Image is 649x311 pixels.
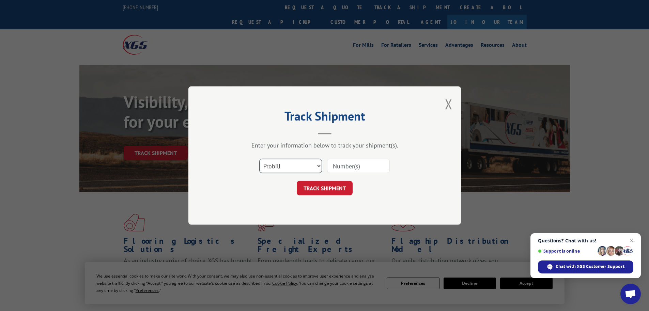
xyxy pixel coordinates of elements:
[628,237,636,245] span: Close chat
[538,249,595,254] span: Support is online
[538,260,633,273] div: Chat with XGS Customer Support
[620,284,641,304] div: Open chat
[445,95,452,113] button: Close modal
[222,141,427,149] div: Enter your information below to track your shipment(s).
[297,181,353,195] button: TRACK SHIPMENT
[327,159,390,173] input: Number(s)
[556,264,624,270] span: Chat with XGS Customer Support
[538,238,633,243] span: Questions? Chat with us!
[222,111,427,124] h2: Track Shipment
